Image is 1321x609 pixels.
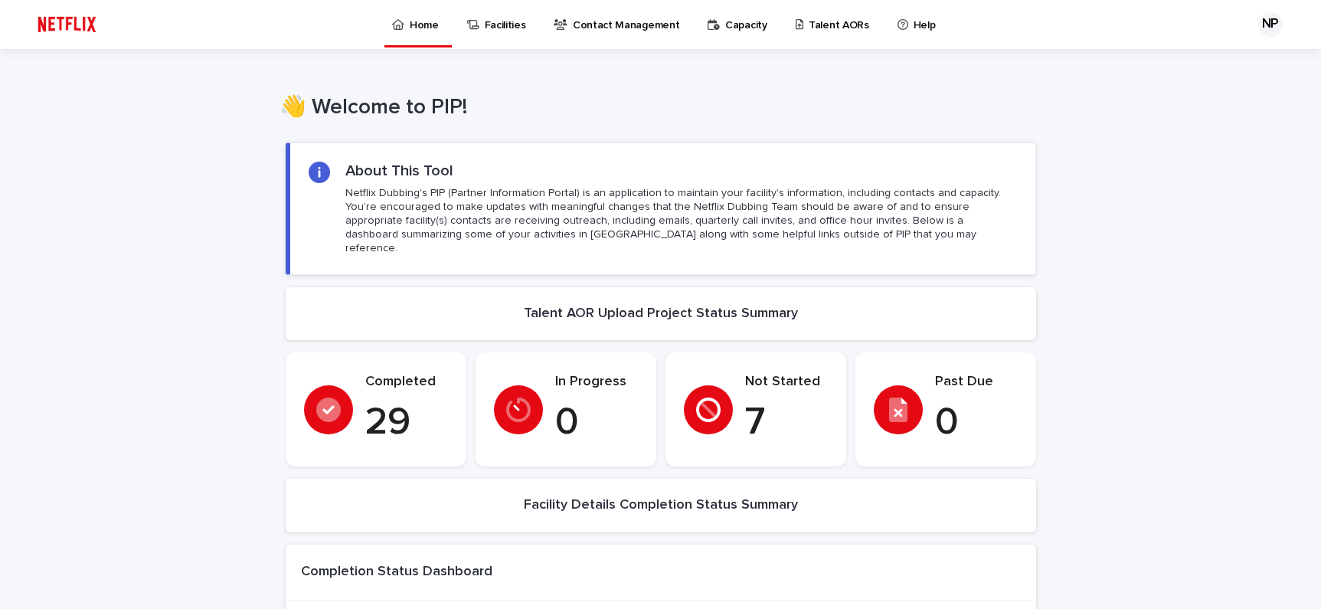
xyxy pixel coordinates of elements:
[935,374,1018,391] p: Past Due
[935,400,1018,446] p: 0
[745,374,828,391] p: Not Started
[345,162,453,180] h2: About This Tool
[365,400,448,446] p: 29
[301,564,492,581] h1: Completion Status Dashboard
[524,306,798,323] h2: Talent AOR Upload Project Status Summary
[745,400,828,446] p: 7
[1258,12,1283,37] div: NP
[555,400,638,446] p: 0
[31,9,103,40] img: ifQbXi3ZQGMSEF7WDB7W
[280,95,1030,121] h1: 👋 Welcome to PIP!
[524,497,798,514] h2: Facility Details Completion Status Summary
[365,374,448,391] p: Completed
[345,186,1016,256] p: Netflix Dubbing's PIP (Partner Information Portal) is an application to maintain your facility's ...
[555,374,638,391] p: In Progress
